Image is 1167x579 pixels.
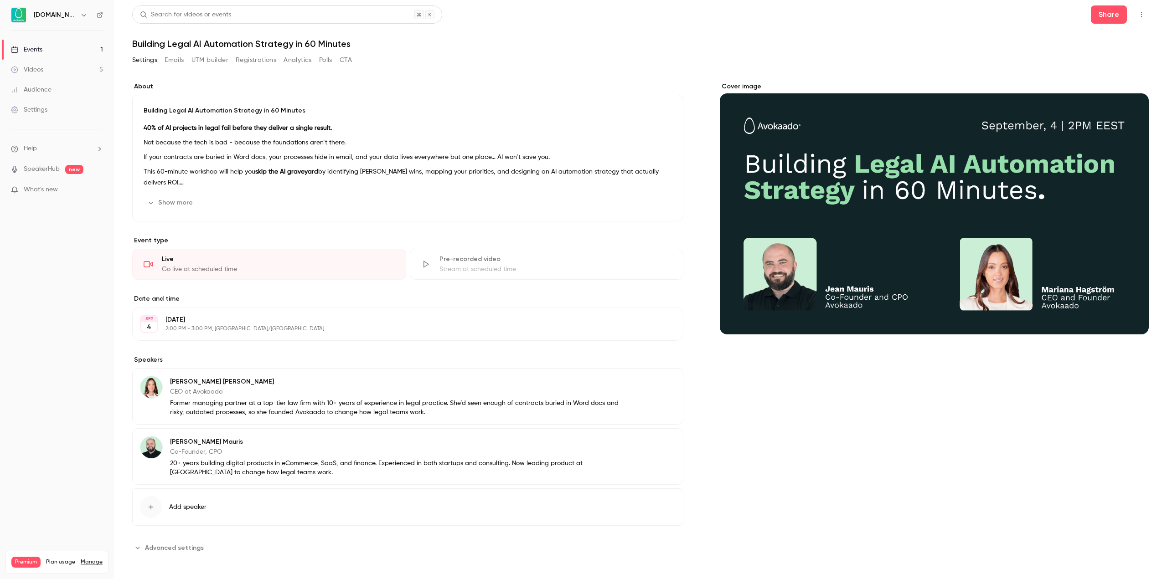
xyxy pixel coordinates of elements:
[65,165,83,174] span: new
[11,144,103,154] li: help-dropdown-opener
[191,53,228,67] button: UTM builder
[141,316,157,322] div: SEP
[11,85,52,94] div: Audience
[132,53,157,67] button: Settings
[11,8,26,22] img: Avokaado.io
[132,428,683,485] div: Jean Mauris[PERSON_NAME] MaurisCo-Founder, CPO20+ years building digital products in eCommerce, S...
[132,249,406,280] div: LiveGo live at scheduled time
[132,368,683,425] div: Mariana Hagström[PERSON_NAME] [PERSON_NAME]CEO at AvokaadoFormer managing partner at a top-tier l...
[255,169,318,175] strong: skip the AI graveyard
[720,82,1149,91] label: Cover image
[11,105,47,114] div: Settings
[140,376,162,398] img: Mariana Hagström
[340,53,352,67] button: CTA
[132,236,683,245] p: Event type
[170,387,624,396] p: CEO at Avokaado
[144,137,672,148] p: Not because the tech is bad - because the foundations aren’t there.
[162,265,395,274] div: Go live at scheduled time
[132,82,683,91] label: About
[439,265,672,274] div: Stream at scheduled time
[144,106,672,115] p: Building Legal AI Automation Strategy in 60 Minutes
[46,559,75,566] span: Plan usage
[165,325,635,333] p: 2:00 PM - 3:00 PM, [GEOGRAPHIC_DATA]/[GEOGRAPHIC_DATA]
[165,315,635,324] p: [DATE]
[34,10,77,20] h6: [DOMAIN_NAME]
[165,53,184,67] button: Emails
[144,125,332,131] strong: 40% of AI projects in legal fail before they deliver a single result.
[132,540,209,555] button: Advanced settings
[132,355,683,364] label: Speakers
[170,459,624,477] p: 20+ years building digital products in eCommerce, SaaS, and finance. Experienced in both startups...
[132,294,683,303] label: Date and time
[144,152,672,163] p: If your contracts are buried in Word docs, your processes hide in email, and your data lives ever...
[1091,5,1127,24] button: Share
[169,502,207,512] span: Add speaker
[720,82,1149,334] section: Cover image
[170,377,624,386] p: [PERSON_NAME] [PERSON_NAME]
[132,488,683,526] button: Add speaker
[11,45,42,54] div: Events
[140,10,231,20] div: Search for videos or events
[170,447,624,456] p: Co-Founder, CPO
[439,255,672,264] div: Pre-recorded video
[132,540,683,555] section: Advanced settings
[24,164,60,174] a: SpeakerHub
[284,53,312,67] button: Analytics
[24,185,58,195] span: What's new
[144,166,672,188] p: This 60-minute workshop will help you by identifying [PERSON_NAME] wins, mapping your priorities,...
[145,543,204,553] span: Advanced settings
[11,65,43,74] div: Videos
[236,53,276,67] button: Registrations
[132,38,1149,49] h1: Building Legal AI Automation Strategy in 60 Minutes
[170,437,624,446] p: [PERSON_NAME] Mauris
[11,557,41,568] span: Premium
[144,195,198,210] button: Show more
[170,399,624,417] p: Former managing partner at a top-tier law firm with 10+ years of experience in legal practice. Sh...
[319,53,332,67] button: Polls
[162,255,395,264] div: Live
[140,436,162,458] img: Jean Mauris
[81,559,103,566] a: Manage
[24,144,37,154] span: Help
[410,249,684,280] div: Pre-recorded videoStream at scheduled time
[147,323,151,332] p: 4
